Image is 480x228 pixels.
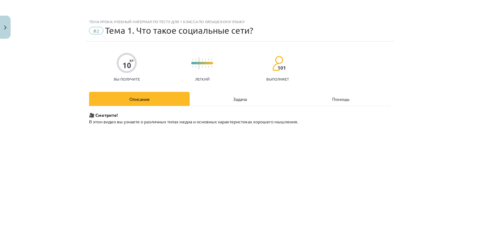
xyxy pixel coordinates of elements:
font: 10 [122,60,131,70]
img: icon-short-line-57e1e144782c952c97e751825c79c345078a6d821885a25fce030b3d8c18986b.svg [208,66,209,67]
img: icon-short-line-57e1e144782c952c97e751825c79c345078a6d821885a25fce030b3d8c18986b.svg [208,59,209,60]
img: icon-short-line-57e1e144782c952c97e751825c79c345078a6d821885a25fce030b3d8c18986b.svg [205,66,206,67]
img: icon-short-line-57e1e144782c952c97e751825c79c345078a6d821885a25fce030b3d8c18986b.svg [202,66,202,67]
font: 🎥 Смотрите! [89,112,118,118]
font: Задача [233,96,247,102]
img: icon-short-line-57e1e144782c952c97e751825c79c345078a6d821885a25fce030b3d8c18986b.svg [202,59,202,60]
img: icon-long-line-d9ea69661e0d244f92f715978eff75569469978d946b2353a9bb055b3ed8787d.svg [199,57,199,69]
font: Тема 1. Что такое социальные сети? [105,25,253,36]
font: Описание [129,96,150,102]
font: выполняет [266,77,289,82]
img: icon-short-line-57e1e144782c952c97e751825c79c345078a6d821885a25fce030b3d8c18986b.svg [211,59,212,60]
font: 101 [277,64,286,71]
img: icon-short-line-57e1e144782c952c97e751825c79c345078a6d821885a25fce030b3d8c18986b.svg [211,66,212,67]
font: #2 [93,27,99,34]
font: Легкий [195,77,210,82]
font: Вы получите [114,77,140,82]
font: Тема урока: Учебный материал по тесту для 1 класса по латышскому языку [89,19,245,24]
font: XP [129,58,133,63]
font: Помощь [332,96,349,102]
img: students-c634bb4e5e11cddfef0936a35e636f08e4e9abd3cc4e673bd6f9a4125e45ecb1.svg [272,56,283,71]
font: В этом видео вы узнаете о различных типах медиа и основных характеристиках хорошего мышления. [89,119,298,124]
img: icon-close-lesson-0947bae3869378f0d4975bcd49f059093ad1ed9edebbc8119c70593378902aed.svg [4,26,7,30]
img: icon-short-line-57e1e144782c952c97e751825c79c345078a6d821885a25fce030b3d8c18986b.svg [205,59,206,60]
